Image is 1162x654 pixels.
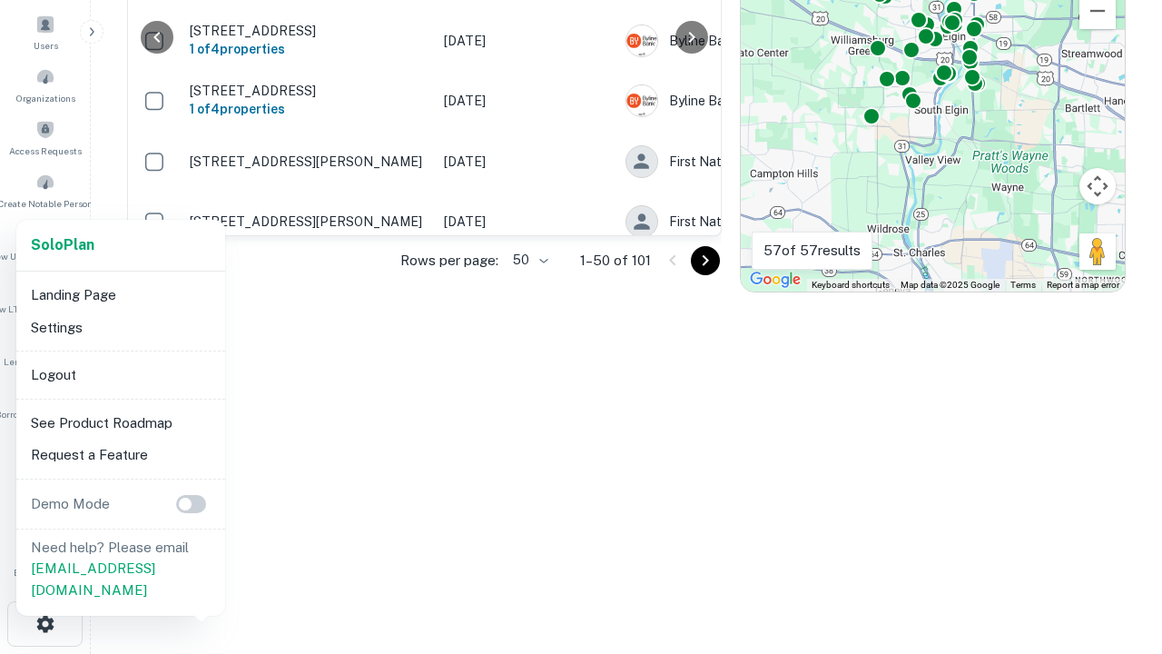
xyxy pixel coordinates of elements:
p: Demo Mode [24,493,117,515]
a: SoloPlan [31,234,94,256]
li: Logout [24,359,218,391]
li: Landing Page [24,279,218,312]
li: Settings [24,312,218,344]
p: Need help? Please email [31,537,211,601]
li: See Product Roadmap [24,407,218,440]
iframe: Chat Widget [1071,509,1162,596]
li: Request a Feature [24,439,218,471]
a: [EMAIL_ADDRESS][DOMAIN_NAME] [31,560,155,598]
strong: Solo Plan [31,236,94,253]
